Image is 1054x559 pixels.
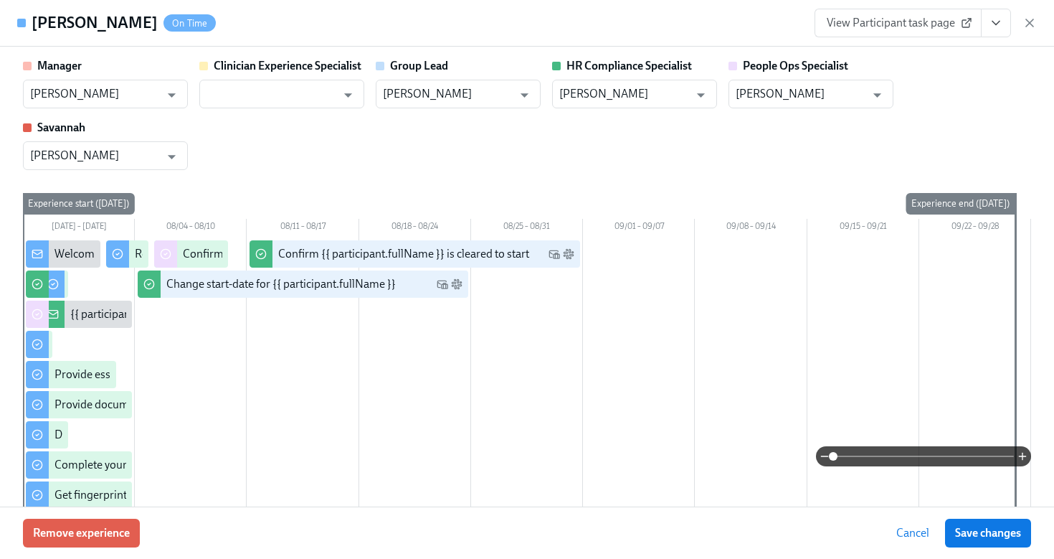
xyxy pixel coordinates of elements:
span: Save changes [955,526,1021,540]
strong: People Ops Specialist [743,59,848,72]
svg: Slack [451,278,462,290]
h4: [PERSON_NAME] [32,12,158,34]
div: Change start-date for {{ participant.fullName }} [166,276,396,292]
div: 09/01 – 09/07 [583,219,695,238]
svg: Work Email [549,248,560,260]
button: Cancel [886,519,939,548]
div: Confirm {{ participant.fullName }} is cleared to start [278,246,529,262]
span: View Participant task page [827,16,969,30]
div: [DATE] – [DATE] [23,219,135,238]
div: Welcome from the Charlie Health Compliance Team 👋 [54,246,324,262]
button: Save changes [945,519,1031,548]
strong: Group Lead [390,59,448,72]
div: Do your background check in Checkr [54,427,233,443]
button: Open [690,84,712,106]
button: Open [161,146,183,168]
button: Open [337,84,359,106]
div: Experience end ([DATE]) [906,193,1015,215]
svg: Slack [563,248,574,260]
span: Remove experience [33,526,130,540]
span: On Time [163,18,216,29]
button: Remove experience [23,519,140,548]
div: 08/18 – 08/24 [359,219,471,238]
div: {{ participant.fullName }} has filled out the onboarding form [70,306,363,322]
span: Cancel [896,526,929,540]
div: 09/22 – 09/28 [919,219,1031,238]
strong: Savannah [37,121,85,134]
div: 09/08 – 09/14 [695,219,807,238]
div: 08/04 – 08/10 [135,219,247,238]
div: Provide documents for your I9 verification [54,397,260,413]
div: Request your equipment [135,246,255,262]
div: Confirm cleared by People Ops [183,246,334,262]
div: Get fingerprinted [54,487,139,503]
div: 08/25 – 08/31 [471,219,583,238]
button: Open [513,84,536,106]
strong: HR Compliance Specialist [566,59,692,72]
button: Open [161,84,183,106]
div: Experience start ([DATE]) [22,193,135,215]
button: Open [866,84,888,106]
button: View task page [981,9,1011,37]
div: Provide essential professional documentation [54,367,278,382]
strong: Clinician Experience Specialist [214,59,361,72]
svg: Work Email [437,278,448,290]
a: View Participant task page [815,9,982,37]
div: 09/15 – 09/21 [807,219,919,238]
strong: Manager [37,59,82,72]
div: 08/11 – 08/17 [247,219,359,238]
